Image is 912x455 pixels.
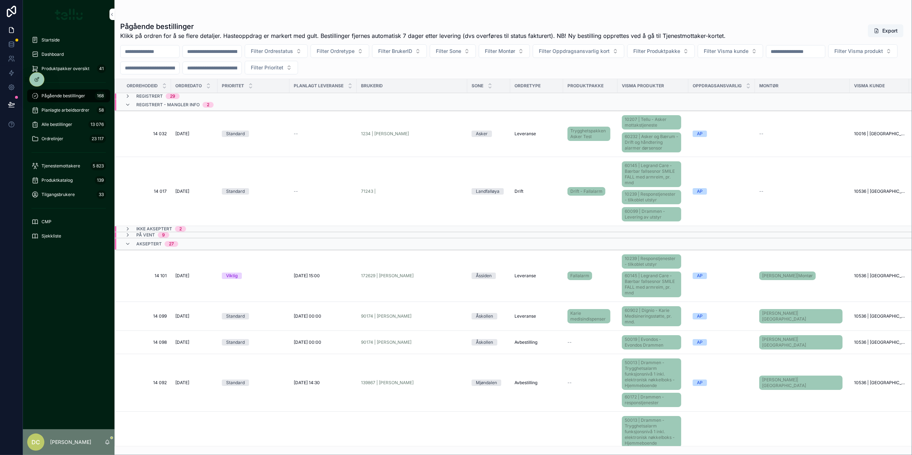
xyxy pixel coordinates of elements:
span: Oppdragsansvarlig [693,83,742,89]
a: Asker [472,131,506,137]
span: 60145 | Legrand Care - Bærbar fallsesnor SMILE FALL med armreim, pr. mnd [625,163,678,186]
a: 60145 | Legrand Care - Bærbar fallsesnor SMILE FALL med armreim, pr. mnd [622,161,681,187]
span: [DATE] 00:00 [294,339,321,345]
div: AP [697,188,703,195]
span: Visma kunde [854,83,885,89]
span: [PERSON_NAME]|[GEOGRAPHIC_DATA] [762,310,840,322]
a: [DATE] [175,380,213,386]
span: 60902 | Dignio - Karie Medisineringsstøtte, pr. mnd. [625,308,678,325]
a: 60902 | Dignio - Karie Medisineringsstøtte, pr. mnd. [622,306,681,326]
a: Standard [222,339,285,346]
div: 41 [97,64,106,73]
span: Prioritet [222,83,244,89]
span: Drift - Fallalarm [570,189,603,194]
div: Standard [226,313,245,319]
a: [DATE] 14:30 [294,380,352,386]
a: 60145 | Legrand Care - Bærbar fallsesnor SMILE FALL med armreim, pr. mnd [622,271,681,297]
a: 10207 | Tellu - Asker mottakstjeneste60232 | Asker og Bærum - Drift og håndtering alarmer dørsensor [622,114,684,154]
p: [PERSON_NAME] [50,439,91,446]
a: 90174 | [PERSON_NAME] [361,313,463,319]
button: Select Button [245,44,308,58]
a: 60145 | Legrand Care - Bærbar fallsesnor SMILE FALL med armreim, pr. mnd10239 | Responstjenester ... [622,160,684,223]
div: 5 823 [91,162,106,170]
a: 10239 | Responstjenester - tilkoblet utstyr [622,190,681,204]
a: Trygghetspakken Asker Test [567,127,610,141]
a: 172629 | [PERSON_NAME] [361,273,414,279]
span: 71243 | [361,189,376,194]
div: Viktig [226,273,238,279]
a: 60099 | Drammen - Levering av utstyr [622,207,681,221]
span: Filter Produktpakke [633,48,680,55]
span: [DATE] [175,273,189,279]
button: Select Button [698,44,763,58]
a: 14 017 [123,189,167,194]
button: Select Button [479,44,530,58]
a: [PERSON_NAME]|[GEOGRAPHIC_DATA] [759,376,843,390]
a: AP [693,131,751,137]
span: Klikk på ordren for å se flere detaljer. Hasteoppdrag er markert med gult. Bestillinger fjernes a... [120,31,726,40]
a: Drift - Fallalarm [567,186,613,197]
span: Karie medisindispenser [570,310,608,322]
span: Akseptert [136,241,162,247]
span: 14 099 [123,313,167,319]
a: 14 032 [123,131,167,137]
span: Registrert - Mangler info [136,102,200,108]
span: [PERSON_NAME]|Montør [762,273,813,279]
a: 90174 | [PERSON_NAME] [361,339,411,345]
a: Drift [514,189,559,194]
span: [PERSON_NAME]|[GEOGRAPHIC_DATA] [762,337,840,348]
div: AP [697,339,703,346]
span: Registrert [136,94,163,99]
a: 90174 | [PERSON_NAME] [361,313,411,319]
a: Viktig [222,273,285,279]
a: 1234 | [PERSON_NAME] [361,131,409,137]
a: Fallalarm [567,270,613,282]
div: Åssiden [476,273,492,279]
div: Landfalløya [476,188,499,195]
span: Sjekkliste [42,233,61,239]
span: DC [31,438,40,446]
span: Leveranse [514,273,536,279]
a: [DATE] 00:00 [294,339,352,345]
span: [PERSON_NAME]|[GEOGRAPHIC_DATA] [762,377,840,388]
button: Select Button [311,44,369,58]
a: Standard [222,188,285,195]
a: Åskollen [472,339,506,346]
a: Pågående bestillinger168 [27,89,110,102]
a: 60232 | Asker og Bærum - Drift og håndtering alarmer dørsensor [622,132,681,152]
span: 60232 | Asker og Bærum - Drift og håndtering alarmer dørsensor [625,134,678,151]
a: 50019 | Evondos - Evondos Drammen [622,335,681,349]
a: AP [693,380,751,386]
span: -- [567,339,572,345]
div: 27 [169,241,174,247]
a: Ordrelinjer23 117 [27,132,110,145]
span: [DATE] 00:00 [294,313,321,319]
span: Drift [514,189,523,194]
span: -- [294,189,298,194]
div: 29 [170,94,175,99]
span: Produktpakker oversikt [42,66,89,72]
a: 10207 | Tellu - Asker mottakstjeneste [622,115,681,129]
span: Filter Ordrestatus [251,48,293,55]
div: 168 [95,92,106,100]
a: [PERSON_NAME]|[GEOGRAPHIC_DATA] [759,308,845,325]
a: Dashboard [27,48,110,61]
a: [DATE] 00:00 [294,313,352,319]
a: 50013 | Drammen - Trygghetsalarm funksjonsnivå 1 inkl. elektronisk nøkkelboks - Hjemmeboende60172... [622,357,684,408]
a: Alle bestillinger13 076 [27,118,110,131]
button: Select Button [372,44,427,58]
div: Standard [226,339,245,346]
span: Ikke akseptert [136,226,172,232]
span: 10536 | [GEOGRAPHIC_DATA] [854,273,905,279]
span: Fallalarm [570,273,589,279]
span: Produktkatalog [42,177,73,183]
span: Sone [472,83,483,89]
div: Åskollen [476,313,493,319]
a: Mjøndalen [472,380,506,386]
span: 14 098 [123,339,167,345]
span: [DATE] 15:00 [294,273,320,279]
a: [DATE] [175,339,213,345]
div: 33 [97,190,106,199]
